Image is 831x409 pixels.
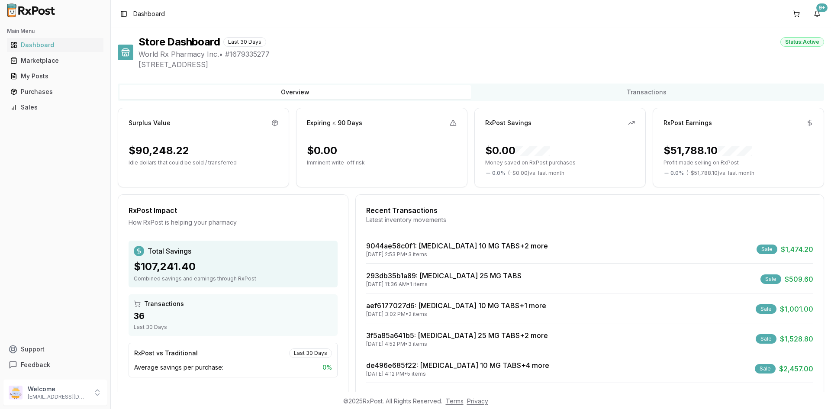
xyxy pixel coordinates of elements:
button: Sales [3,100,107,114]
p: Profit made selling on RxPost [664,159,813,166]
nav: breadcrumb [133,10,165,18]
div: [DATE] 4:12 PM • 5 items [366,370,549,377]
div: Sale [756,304,776,314]
p: Money saved on RxPost purchases [485,159,635,166]
a: Privacy [467,397,488,405]
div: [DATE] 2:53 PM • 3 items [366,251,548,258]
span: ( - $51,788.10 ) vs. last month [686,170,754,177]
p: Imminent write-off risk [307,159,457,166]
div: $51,788.10 [664,144,752,158]
div: Latest inventory movements [366,216,813,224]
div: Sales [10,103,100,112]
button: Transactions [471,85,822,99]
div: Last 30 Days [223,37,266,47]
span: World Rx Pharmacy Inc. • # 1679335277 [138,49,824,59]
div: Surplus Value [129,119,171,127]
div: How RxPost is helping your pharmacy [129,218,338,227]
div: Last 30 Days [289,348,332,358]
a: My Posts [7,68,103,84]
a: de496e685f22: [MEDICAL_DATA] 10 MG TABS+4 more [366,361,549,370]
span: 0.0 % [492,170,506,177]
p: Idle dollars that could be sold / transferred [129,159,278,166]
span: $1,474.20 [781,244,813,254]
button: Support [3,341,107,357]
span: Transactions [144,300,184,308]
span: $1,001.00 [780,304,813,314]
button: Feedback [3,357,107,373]
div: Recent Transactions [366,205,813,216]
div: $0.00 [485,144,550,158]
span: $509.60 [785,274,813,284]
div: Last 30 Days [134,324,332,331]
span: Dashboard [133,10,165,18]
div: 9+ [816,3,828,12]
div: Sale [756,334,776,344]
a: Dashboard [7,37,103,53]
button: Dashboard [3,38,107,52]
div: Sale [757,245,777,254]
div: Dashboard [10,41,100,49]
div: RxPost Earnings [664,119,712,127]
button: 9+ [810,7,824,21]
div: Sale [760,274,781,284]
a: aef6177027d6: [MEDICAL_DATA] 10 MG TABS+1 more [366,301,546,310]
span: [STREET_ADDRESS] [138,59,824,70]
a: 293db35b1a89: [MEDICAL_DATA] 25 MG TABS [366,271,522,280]
a: Marketplace [7,53,103,68]
span: ( - $0.00 ) vs. last month [508,170,564,177]
div: My Posts [10,72,100,81]
div: RxPost Savings [485,119,531,127]
div: RxPost vs Traditional [134,349,198,357]
div: Purchases [10,87,100,96]
h2: Main Menu [7,28,103,35]
div: Status: Active [780,37,824,47]
span: Total Savings [148,246,191,256]
div: Sale [755,364,776,374]
div: [DATE] 4:52 PM • 3 items [366,341,548,348]
div: 36 [134,310,332,322]
div: $107,241.40 [134,260,332,274]
div: $90,248.22 [129,144,189,158]
div: RxPost Impact [129,205,338,216]
p: [EMAIL_ADDRESS][DOMAIN_NAME] [28,393,88,400]
button: Purchases [3,85,107,99]
div: Combined savings and earnings through RxPost [134,275,332,282]
img: User avatar [9,386,23,399]
img: RxPost Logo [3,3,59,17]
span: $2,457.00 [779,364,813,374]
div: Marketplace [10,56,100,65]
button: Overview [119,85,471,99]
p: Welcome [28,385,88,393]
span: Average savings per purchase: [134,363,223,372]
button: Marketplace [3,54,107,68]
span: 0 % [322,363,332,372]
a: Purchases [7,84,103,100]
h1: Store Dashboard [138,35,220,49]
div: Expiring ≤ 90 Days [307,119,362,127]
a: Sales [7,100,103,115]
span: $1,528.80 [780,334,813,344]
a: 9044ae58c0f1: [MEDICAL_DATA] 10 MG TABS+2 more [366,242,548,250]
span: 0.0 % [670,170,684,177]
div: [DATE] 3:02 PM • 2 items [366,311,546,318]
button: My Posts [3,69,107,83]
a: Terms [446,397,464,405]
span: Feedback [21,361,50,369]
a: 3f5a85a641b5: [MEDICAL_DATA] 25 MG TABS+2 more [366,331,548,340]
div: [DATE] 11:36 AM • 1 items [366,281,522,288]
div: $0.00 [307,144,337,158]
